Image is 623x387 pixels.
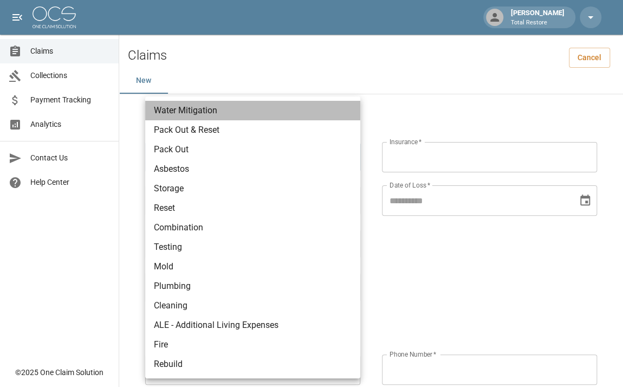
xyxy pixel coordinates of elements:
[145,257,360,276] li: Mold
[145,120,360,140] li: Pack Out & Reset
[145,140,360,159] li: Pack Out
[145,276,360,296] li: Plumbing
[145,315,360,335] li: ALE - Additional Living Expenses
[145,296,360,315] li: Cleaning
[145,354,360,374] li: Rebuild
[145,218,360,237] li: Combination
[145,237,360,257] li: Testing
[145,101,360,120] li: Water Mitigation
[145,335,360,354] li: Fire
[145,179,360,198] li: Storage
[145,198,360,218] li: Reset
[145,159,360,179] li: Asbestos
